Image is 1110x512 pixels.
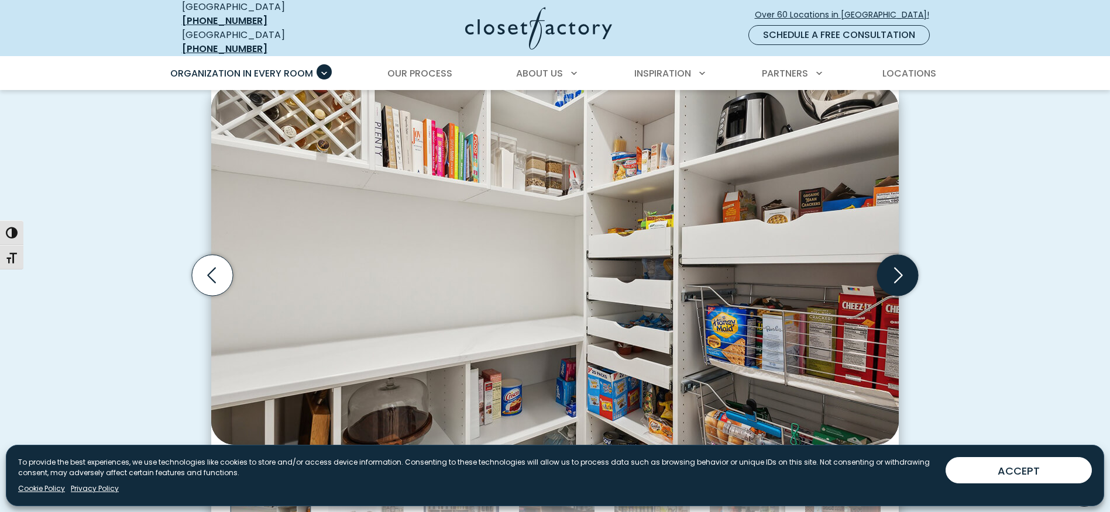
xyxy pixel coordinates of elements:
span: Inspiration [634,67,691,80]
span: Our Process [387,67,452,80]
span: Over 60 Locations in [GEOGRAPHIC_DATA]! [755,9,939,21]
img: White walk-in pantry featuring pull-out drawers, vertical wine storage, and open shelving for dry... [211,85,899,445]
span: Organization in Every Room [170,67,313,80]
a: [PHONE_NUMBER] [182,14,267,27]
img: Closet Factory Logo [465,7,612,50]
span: About Us [516,67,563,80]
button: ACCEPT [946,457,1092,483]
span: Locations [882,67,936,80]
div: [GEOGRAPHIC_DATA] [182,28,352,56]
a: Over 60 Locations in [GEOGRAPHIC_DATA]! [754,5,939,25]
p: To provide the best experiences, we use technologies like cookies to store and/or access device i... [18,457,936,478]
a: [PHONE_NUMBER] [182,42,267,56]
button: Next slide [872,250,923,300]
a: Schedule a Free Consultation [748,25,930,45]
button: Previous slide [187,250,238,300]
nav: Primary Menu [162,57,949,90]
span: Partners [762,67,808,80]
a: Privacy Policy [71,483,119,494]
a: Cookie Policy [18,483,65,494]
